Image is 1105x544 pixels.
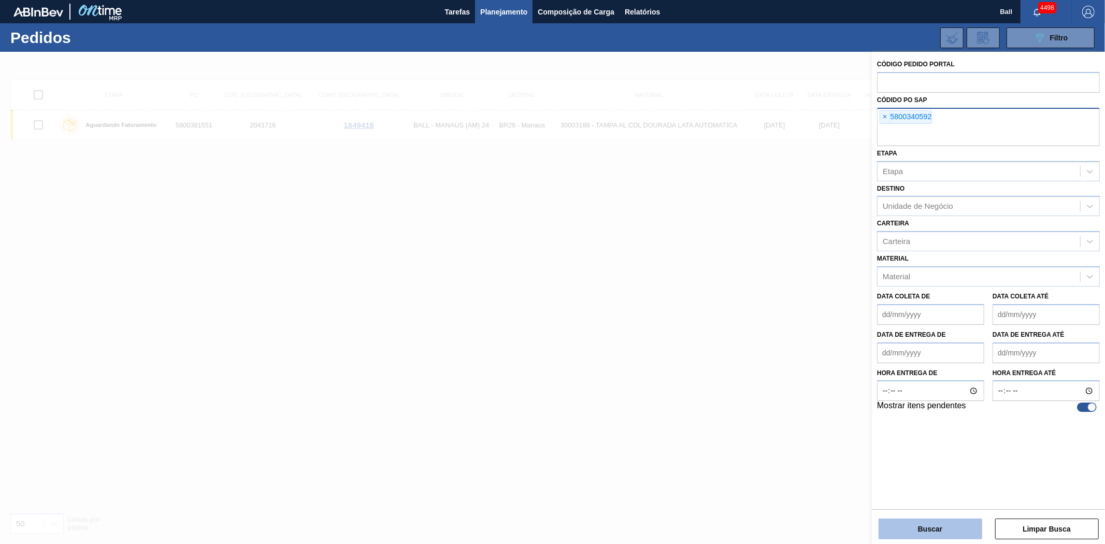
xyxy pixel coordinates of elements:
[877,185,905,192] label: Destino
[1007,27,1095,48] button: Filtro
[877,150,897,157] label: Etapa
[10,32,168,44] h1: Pedidos
[480,6,527,18] span: Planejamento
[993,366,1100,381] label: Hora entrega até
[1038,2,1056,13] span: 4498
[877,304,984,325] input: dd/mm/yyyy
[538,6,614,18] span: Composição de Carga
[993,293,1049,300] label: Data coleta até
[993,342,1100,363] input: dd/mm/yyyy
[877,255,909,262] label: Material
[877,220,909,227] label: Carteira
[877,366,984,381] label: Hora entrega de
[883,202,953,211] div: Unidade de Negócio
[444,6,470,18] span: Tarefas
[880,111,890,123] span: ×
[877,96,927,104] label: Códido PO SAP
[877,293,930,300] label: Data coleta de
[993,331,1065,338] label: Data de Entrega até
[877,331,946,338] label: Data de Entrega de
[877,342,984,363] input: dd/mm/yyyy
[967,27,1000,48] div: Solicitação de Revisão de Pedidos
[940,27,964,48] div: Importar Negociações dos Pedidos
[1050,34,1068,42] span: Filtro
[993,304,1100,325] input: dd/mm/yyyy
[1082,6,1095,18] img: Logout
[877,61,955,68] label: Código Pedido Portal
[625,6,660,18] span: Relatórios
[883,167,903,176] div: Etapa
[13,7,63,17] img: TNhmsLtSVTkK8tSr43FrP2fwEKptu5GPRR3wAAAABJRU5ErkJggg==
[883,237,910,246] div: Carteira
[880,110,932,124] div: 5800340592
[883,272,910,281] div: Material
[1021,5,1054,19] button: Notificações
[877,401,966,413] label: Mostrar itens pendentes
